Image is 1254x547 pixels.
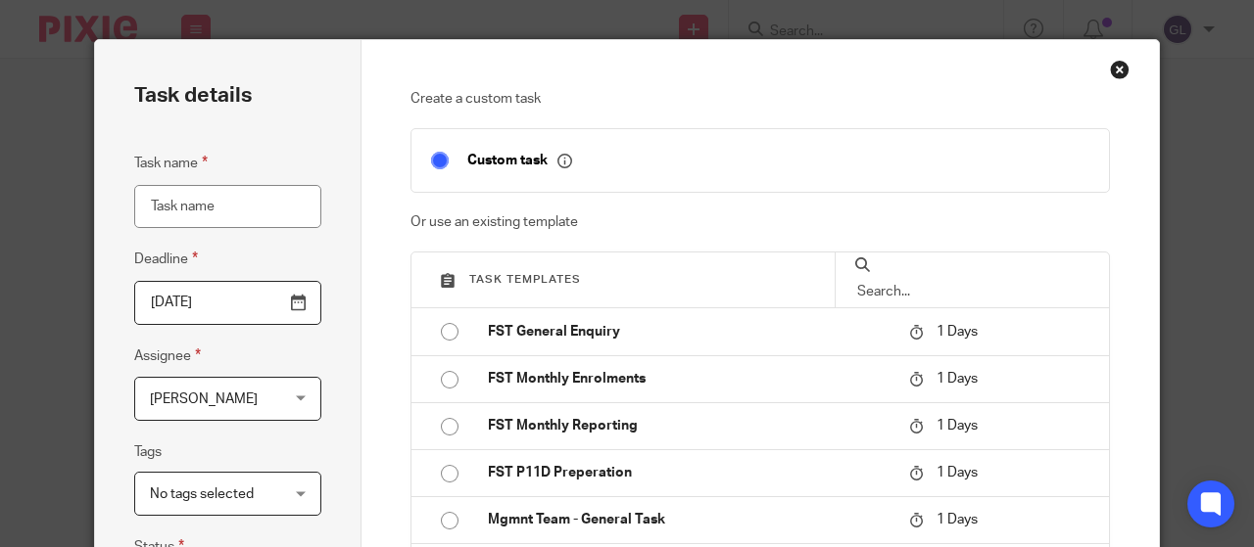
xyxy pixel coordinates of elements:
label: Task name [134,152,208,174]
span: No tags selected [150,487,254,501]
label: Tags [134,442,162,462]
input: Task name [134,185,321,229]
label: Assignee [134,344,201,367]
input: Pick a date [134,281,321,325]
p: Custom task [467,152,572,169]
input: Search... [855,281,1089,302]
p: FST P11D Preperation [488,463,891,482]
span: 1 Days [937,466,978,479]
p: FST Monthly Reporting [488,416,891,435]
span: [PERSON_NAME] [150,392,258,406]
p: FST General Enquiry [488,322,891,342]
h2: Task details [134,79,252,113]
span: 1 Days [937,419,978,433]
span: 1 Days [937,513,978,526]
div: Close this dialog window [1110,60,1130,79]
label: Deadline [134,248,198,270]
p: Or use an existing template [410,212,1111,232]
span: 1 Days [937,372,978,386]
p: FST Monthly Enrolments [488,369,891,388]
span: Task templates [469,274,581,285]
p: Mgmnt Team - General Task [488,510,891,529]
span: 1 Days [937,325,978,339]
p: Create a custom task [410,89,1111,109]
